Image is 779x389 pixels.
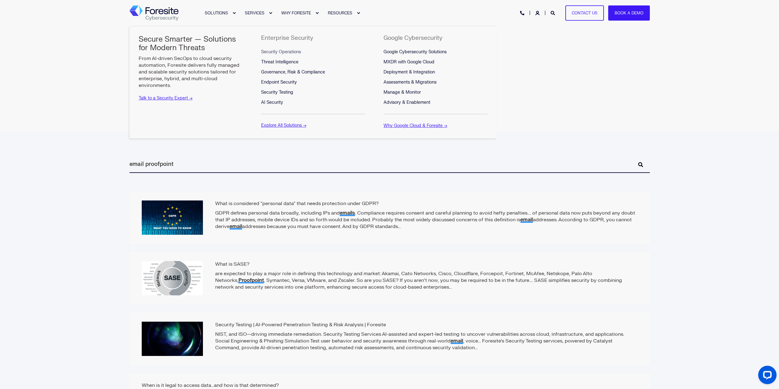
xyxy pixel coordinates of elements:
[139,95,193,101] a: Talk to a Security Expert →
[142,270,638,290] p: are expected to play a major role in defining this technology and market: Akamai, Cato Networks, ...
[261,35,313,41] h5: Enterprise Security
[139,55,243,89] p: From AI-driven SecOps to cloud security automation, Foresite delivers fully managed and scalable ...
[142,200,638,207] h2: What is considered “personal data” that needs protection under GDPR?
[384,49,447,54] span: Google Cybersecurity Solutions
[328,10,352,15] span: RESOURCES
[142,331,638,351] p: NIST, and ISO—driving immediate remediation. Security Testing Services AI-assisted and expert-led...
[535,10,541,15] a: Login
[340,210,355,216] span: emails
[139,35,243,52] h5: Secure Smarter — Solutions for Modern Threats
[261,123,306,128] a: Explore All Solutions →
[142,322,638,328] h2: Security Testing | AI-Powered Penetration Testing & Risk Analysis | Foresite
[142,261,638,267] h2: What is SASE?
[129,191,650,244] a: What is considered “personal data” that needs protection under GDPR? GDPR defines personal data b...
[129,312,650,365] a: Security Testing | AI-Powered Penetration Testing & Risk Analysis | Foresite NIST, and ISO—drivin...
[129,6,178,21] img: Foresite logo, a hexagon shape of blues with a directional arrow to the right hand side, and the ...
[551,10,556,15] a: Open Search
[261,59,298,65] span: Threat Intelligence
[129,6,178,21] a: Back to Home
[384,100,430,105] span: Advisory & Enablement
[261,69,325,75] span: Governance, Risk & Compliance
[637,161,644,168] button: Perform Search
[142,210,638,230] p: GDPR defines personal data broadly, including IPs and . Compliance requires consent and careful p...
[520,217,533,223] span: email
[384,69,435,75] span: Deployment & Integration
[565,5,604,21] a: Contact Us
[129,252,650,305] a: What is SASE? are expected to play a major role in defining this technology and market: Akamai, C...
[238,277,264,283] span: Proofpoint
[451,338,463,344] span: email
[261,90,293,95] span: Security Testing
[269,11,272,15] div: Expand SERVICES
[129,156,650,173] input: Search
[281,10,311,15] span: WHY FORESITE
[261,100,283,105] span: AI Security
[261,80,297,85] span: Endpoint Security
[384,80,436,85] span: Assessments & Migrations
[357,11,360,15] div: Expand RESOURCES
[384,123,447,128] a: Why Google Cloud & Foresite →
[384,35,442,41] h5: Google Cybersecurity
[205,10,228,15] span: SOLUTIONS
[608,5,650,21] a: Book a Demo
[232,11,236,15] div: Expand SOLUTIONS
[230,223,242,230] span: email
[384,90,421,95] span: Manage & Monitor
[142,382,638,388] h2: When is it legal to access data…and how is that determined?
[384,59,434,65] span: MXDR with Google Cloud
[315,11,319,15] div: Expand WHY FORESITE
[261,49,301,54] span: Security Operations
[753,363,779,389] iframe: LiveChat chat widget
